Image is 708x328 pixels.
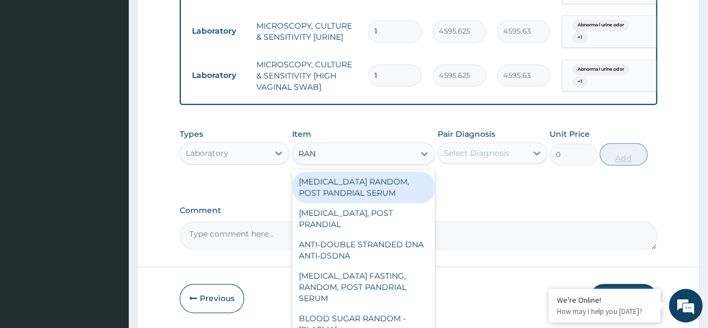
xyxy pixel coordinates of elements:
[251,15,363,48] td: MICROSCOPY, CULTURE & SENSITIVITY [URINE]
[444,147,509,159] div: Select Diagnosis
[186,65,251,86] td: Laboratory
[21,56,45,84] img: d_794563401_company_1708531726252_794563401
[186,21,251,41] td: Laboratory
[58,63,188,77] div: Chat with us now
[186,147,228,159] div: Laboratory
[292,266,435,308] div: [MEDICAL_DATA] FASTING, RANDOM, POST PANDRIAL SERUM
[599,143,647,165] button: Add
[572,64,629,75] span: Abnormal urine odor
[572,32,588,43] span: + 1
[292,128,311,140] label: Item
[572,20,629,31] span: Abnormal urine odor
[180,284,244,313] button: Previous
[590,284,657,313] button: Submit
[251,53,363,98] td: MICROSCOPY, CULTURE & SENSITIVITY [HIGH VAGINAL SWAB]
[438,128,495,140] label: Pair Diagnosis
[292,172,435,203] div: [MEDICAL_DATA] RANDOM, POST PANDRIAL SERUM
[6,213,213,252] textarea: Type your message and hit 'Enter'
[292,203,435,234] div: [MEDICAL_DATA], POST PRANDIAL
[180,130,203,139] label: Types
[550,128,590,140] label: Unit Price
[65,95,154,208] span: We're online!
[180,206,657,215] label: Comment
[184,6,210,33] div: Minimize live chat window
[292,234,435,266] div: ANTI-DOUBLE STRANDED DNA ANTI-DSDNA
[572,76,588,87] span: + 1
[557,295,652,305] div: We're Online!
[557,307,652,316] p: How may I help you today?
